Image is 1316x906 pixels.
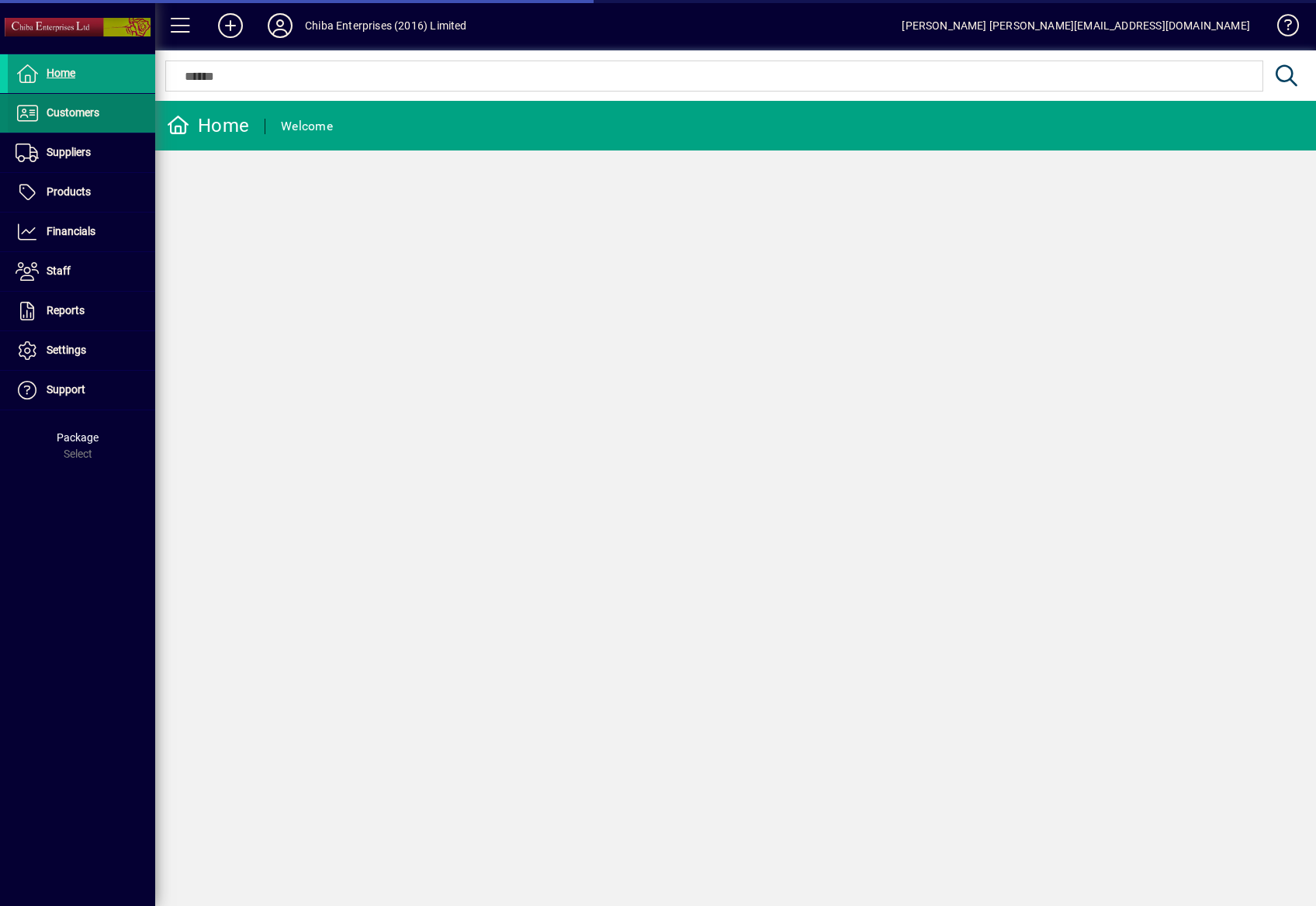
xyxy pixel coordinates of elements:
a: Staff [8,252,155,291]
a: Support [8,371,155,410]
div: Home [167,113,249,138]
span: Reports [47,304,85,316]
a: Reports [8,292,155,330]
a: Settings [8,331,155,370]
span: Package [57,431,99,444]
a: Customers [8,94,155,133]
a: Knowledge Base [1266,3,1297,54]
a: Financials [8,213,155,251]
div: Chiba Enterprises (2016) Limited [305,13,467,38]
span: Home [47,67,75,79]
a: Suppliers [8,133,155,172]
span: Settings [47,344,86,356]
span: Customers [47,106,99,119]
button: Profile [255,12,305,40]
span: Suppliers [47,146,91,158]
a: Products [8,173,155,212]
span: Financials [47,225,95,237]
div: [PERSON_NAME] [PERSON_NAME][EMAIL_ADDRESS][DOMAIN_NAME] [902,13,1250,38]
span: Support [47,383,85,396]
button: Add [206,12,255,40]
span: Products [47,185,91,198]
div: Welcome [281,114,333,139]
span: Staff [47,265,71,277]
